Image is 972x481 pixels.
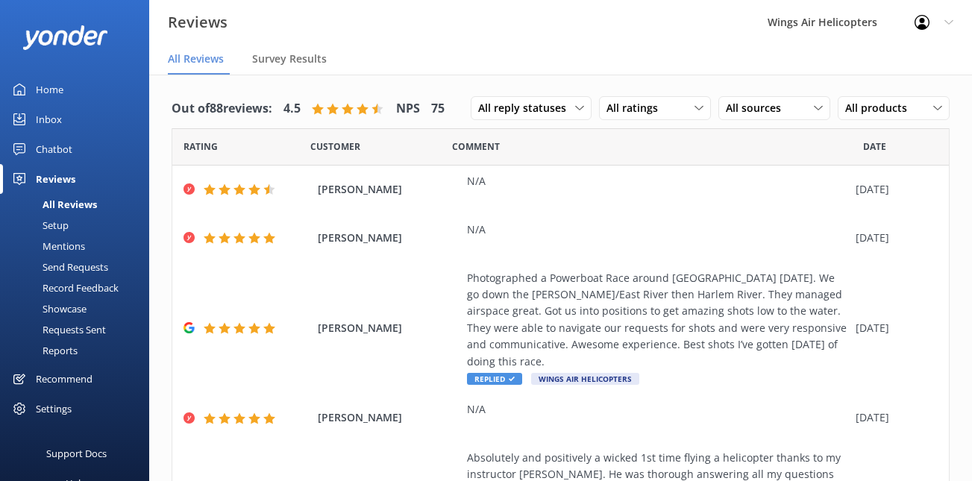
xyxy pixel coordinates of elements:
a: Setup [9,215,149,236]
h4: NPS [396,99,420,119]
div: Reports [9,340,78,361]
a: Reports [9,340,149,361]
span: All Reviews [168,51,224,66]
h4: Out of 88 reviews: [172,99,272,119]
div: Mentions [9,236,85,257]
span: Question [452,139,500,154]
div: [DATE] [856,409,930,426]
div: Setup [9,215,69,236]
a: Requests Sent [9,319,149,340]
span: Date [184,139,218,154]
div: Showcase [9,298,87,319]
h3: Reviews [168,10,228,34]
div: Inbox [36,104,62,134]
span: Wings Air Helicopters [531,373,639,385]
img: yonder-white-logo.png [22,25,108,50]
div: N/A [467,401,848,418]
span: All reply statuses [478,100,575,116]
span: Survey Results [252,51,327,66]
h4: 75 [431,99,445,119]
div: N/A [467,173,848,189]
div: Recommend [36,364,93,394]
div: All Reviews [9,194,97,215]
div: Photographed a Powerboat Race around [GEOGRAPHIC_DATA] [DATE]. We go down the [PERSON_NAME]/East ... [467,270,848,370]
div: Send Requests [9,257,108,277]
h4: 4.5 [283,99,301,119]
div: [DATE] [856,230,930,246]
div: Requests Sent [9,319,106,340]
div: Support Docs [46,438,107,468]
div: Home [36,75,63,104]
div: N/A [467,221,848,238]
a: Send Requests [9,257,149,277]
span: [PERSON_NAME] [318,409,460,426]
span: All ratings [606,100,667,116]
span: [PERSON_NAME] [318,181,460,198]
div: Chatbot [36,134,72,164]
div: Settings [36,394,72,424]
span: Date [863,139,886,154]
div: Reviews [36,164,75,194]
a: Showcase [9,298,149,319]
span: [PERSON_NAME] [318,320,460,336]
span: All sources [726,100,790,116]
span: [PERSON_NAME] [318,230,460,246]
a: All Reviews [9,194,149,215]
div: [DATE] [856,181,930,198]
div: [DATE] [856,320,930,336]
span: Date [310,139,360,154]
span: Replied [467,373,522,385]
span: All products [845,100,916,116]
a: Mentions [9,236,149,257]
div: Record Feedback [9,277,119,298]
a: Record Feedback [9,277,149,298]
